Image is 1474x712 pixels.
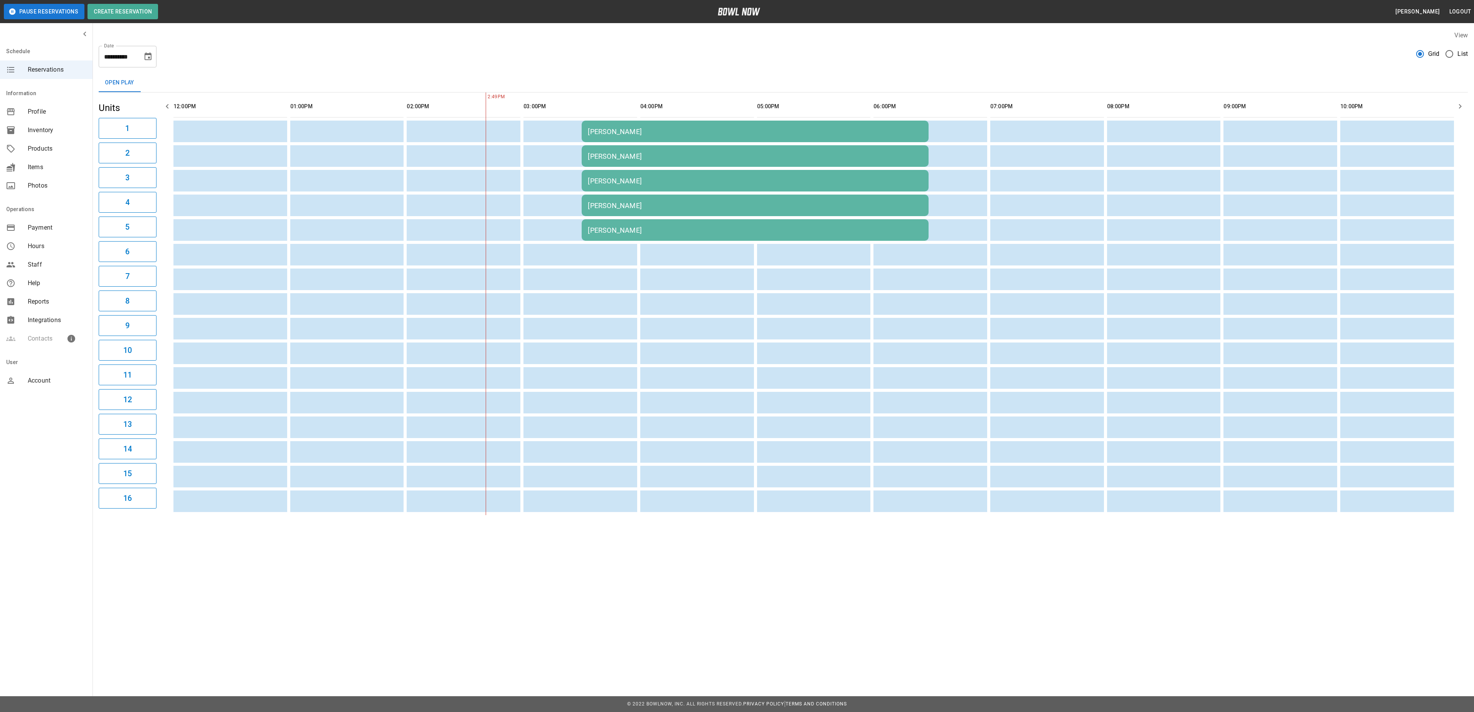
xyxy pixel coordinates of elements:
[123,393,132,406] h6: 12
[627,701,743,707] span: © 2022 BowlNow, Inc. All Rights Reserved.
[99,192,156,213] button: 4
[99,488,156,509] button: 16
[173,96,287,118] th: 12:00PM
[588,226,922,234] div: [PERSON_NAME]
[28,376,86,385] span: Account
[1457,49,1468,59] span: List
[523,96,637,118] th: 03:00PM
[99,340,156,361] button: 10
[123,344,132,356] h6: 10
[588,177,922,185] div: [PERSON_NAME]
[486,93,488,101] span: 2:49PM
[99,266,156,287] button: 7
[28,242,86,251] span: Hours
[28,297,86,306] span: Reports
[28,279,86,288] span: Help
[588,128,922,136] div: [PERSON_NAME]
[170,92,1457,515] table: sticky table
[1340,96,1454,118] th: 10:00PM
[28,163,86,172] span: Items
[99,463,156,484] button: 15
[99,241,156,262] button: 6
[99,389,156,410] button: 12
[290,96,404,118] th: 01:00PM
[99,414,156,435] button: 13
[125,221,130,233] h6: 5
[28,144,86,153] span: Products
[99,217,156,237] button: 5
[99,74,140,92] button: Open Play
[123,492,132,504] h6: 16
[757,96,871,118] th: 05:00PM
[125,245,130,258] h6: 6
[99,167,156,188] button: 3
[125,147,130,159] h6: 2
[743,701,784,707] a: Privacy Policy
[1392,5,1443,19] button: [PERSON_NAME]
[873,96,987,118] th: 06:00PM
[99,74,1468,92] div: inventory tabs
[28,260,86,269] span: Staff
[28,107,86,116] span: Profile
[28,126,86,135] span: Inventory
[123,418,132,430] h6: 13
[125,319,130,332] h6: 9
[718,8,760,15] img: logo
[99,118,156,139] button: 1
[125,295,130,307] h6: 8
[990,96,1104,118] th: 07:00PM
[407,96,520,118] th: 02:00PM
[588,152,922,160] div: [PERSON_NAME]
[28,181,86,190] span: Photos
[123,467,132,480] h6: 15
[125,270,130,282] h6: 7
[123,369,132,381] h6: 11
[87,4,158,19] button: Create Reservation
[125,122,130,134] h6: 1
[786,701,847,707] a: Terms and Conditions
[140,49,156,64] button: Choose date, selected date is Aug 23, 2025
[1428,49,1440,59] span: Grid
[28,65,86,74] span: Reservations
[1223,96,1337,118] th: 09:00PM
[28,223,86,232] span: Payment
[125,196,130,208] h6: 4
[99,291,156,311] button: 8
[99,315,156,336] button: 9
[4,4,84,19] button: Pause Reservations
[588,202,922,210] div: [PERSON_NAME]
[99,102,156,114] h5: Units
[28,316,86,325] span: Integrations
[1446,5,1474,19] button: Logout
[123,443,132,455] h6: 14
[99,364,156,385] button: 11
[640,96,754,118] th: 04:00PM
[1107,96,1221,118] th: 08:00PM
[99,438,156,459] button: 14
[125,171,130,184] h6: 3
[1454,32,1468,39] label: View
[99,143,156,163] button: 2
